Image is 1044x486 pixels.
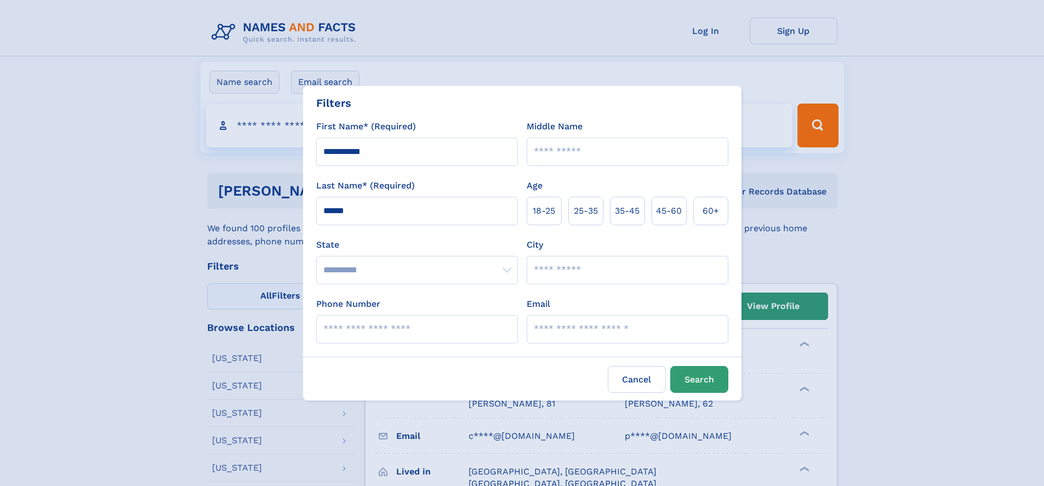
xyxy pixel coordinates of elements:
[527,298,550,311] label: Email
[670,366,728,393] button: Search
[615,204,640,218] span: 35‑45
[527,238,543,251] label: City
[316,298,380,311] label: Phone Number
[316,238,518,251] label: State
[533,204,555,218] span: 18‑25
[656,204,682,218] span: 45‑60
[527,179,543,192] label: Age
[316,179,415,192] label: Last Name* (Required)
[703,204,719,218] span: 60+
[608,366,666,393] label: Cancel
[316,120,416,133] label: First Name* (Required)
[574,204,598,218] span: 25‑35
[527,120,583,133] label: Middle Name
[316,95,351,111] div: Filters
